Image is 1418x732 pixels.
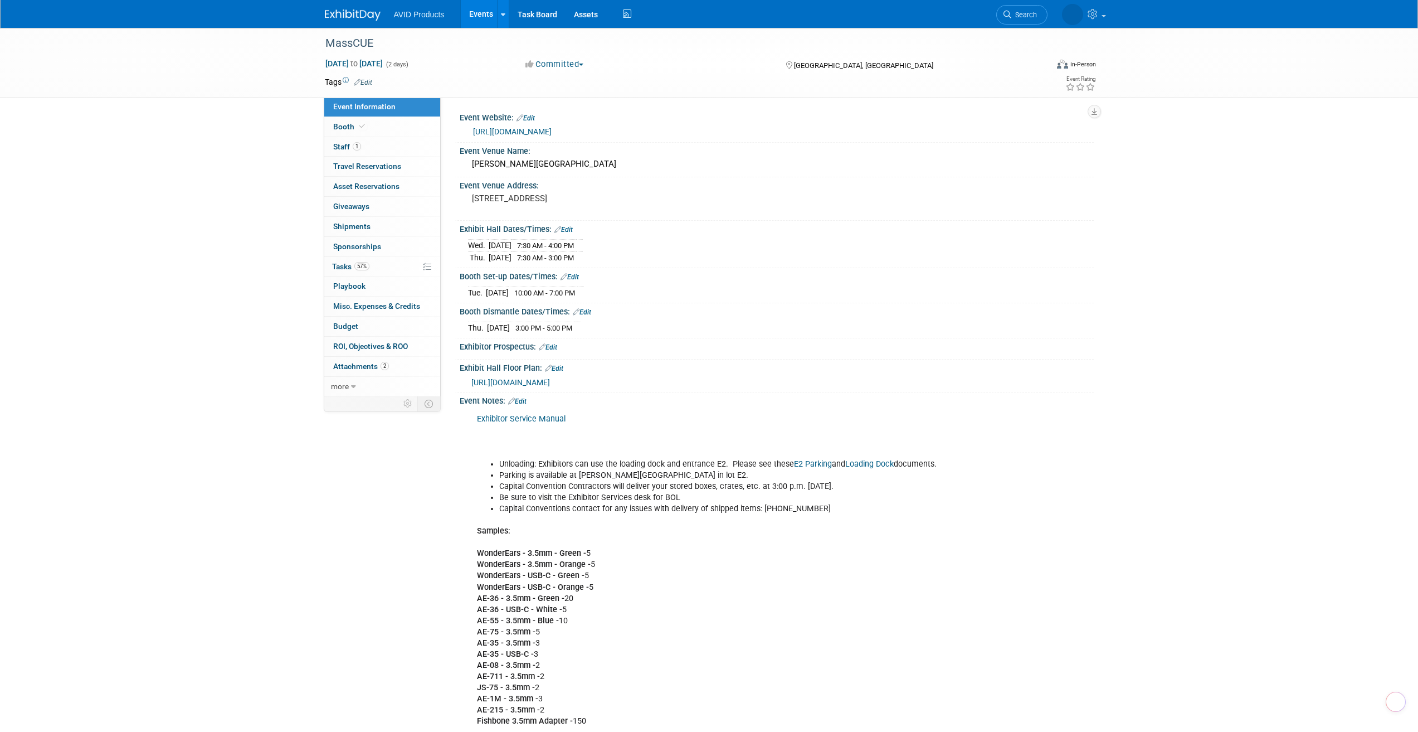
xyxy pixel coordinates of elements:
[468,252,489,264] td: Thu.
[468,156,1085,173] div: [PERSON_NAME][GEOGRAPHIC_DATA]
[460,177,1094,191] div: Event Venue Address:
[499,503,964,515] li: Capital Conventions contact for any issues with delivery of shipped items: [PHONE_NUMBER]
[477,705,540,715] b: AE-215 - 3.5mm -
[460,221,1094,235] div: Exhibit Hall Dates/Times:
[460,109,1094,124] div: Event Website:
[477,594,564,603] b: AE-36 - 3.5mm - Green -
[477,694,538,704] b: AE-1M - 3.5mm -
[794,459,832,469] a: E2 Parking
[460,360,1094,374] div: Exhibit Hall Floor Plan:
[460,392,1094,407] div: Event Notes:
[561,273,579,281] a: Edit
[321,33,1031,54] div: MassCUE
[487,322,510,334] td: [DATE]
[477,549,586,558] b: WonderEars - 3.5mm - Green -
[539,343,557,351] a: Edit
[333,202,369,211] span: Giveaways
[324,157,440,176] a: Travel Reservations
[845,459,894,469] a: Loading Dock
[324,377,440,396] a: more
[517,254,574,262] span: 7:30 AM - 3:00 PM
[517,241,574,250] span: 7:30 AM - 4:00 PM
[324,277,440,296] a: Playbook
[508,397,527,405] a: Edit
[473,127,552,136] a: [URL][DOMAIN_NAME]
[489,240,511,252] td: [DATE]
[477,649,534,659] b: AE-35 - USB-C -
[982,58,1097,75] div: Event Format
[324,177,440,196] a: Asset Reservations
[333,222,371,231] span: Shipments
[477,560,591,569] b: WonderEars - 3.5mm - Orange -
[324,137,440,157] a: Staff1
[333,242,381,251] span: Sponsorships
[499,492,964,503] li: Be sure to visit the Exhibitor Services desk for BOL
[333,282,366,290] span: Playbook
[333,142,361,151] span: Staff
[1070,60,1096,69] div: In-Person
[460,143,1094,157] div: Event Venue Name:
[1057,60,1068,69] img: Format-Inperson.png
[477,672,540,681] b: AE-711 - 3.5mm -
[324,297,440,316] a: Misc. Expenses & Credits
[325,76,372,88] td: Tags
[1065,76,1095,82] div: Event Rating
[417,396,440,411] td: Toggle Event Tabs
[324,197,440,216] a: Giveaways
[349,59,359,68] span: to
[545,365,563,372] a: Edit
[460,268,1094,283] div: Booth Set-up Dates/Times:
[499,470,964,481] li: Parking is available at [PERSON_NAME][GEOGRAPHIC_DATA] in lot E2.
[477,605,562,614] b: AE-36 - USB-C - White -
[554,226,573,234] a: Edit
[324,97,440,117] a: Event Information
[514,289,575,297] span: 10:00 AM - 7:00 PM
[381,362,389,370] span: 2
[333,122,367,131] span: Booth
[477,583,589,592] b: WonderEars - USB-C - Orange -
[573,308,591,316] a: Edit
[325,59,383,69] span: [DATE] [DATE]
[460,303,1094,318] div: Booth Dismantle Dates/Times:
[515,324,572,332] span: 3:00 PM - 5:00 PM
[354,79,372,86] a: Edit
[996,5,1047,25] a: Search
[472,193,712,203] pre: [STREET_ADDRESS]
[477,571,584,580] b: WonderEars - USB-C - Green -
[324,337,440,356] a: ROI, Objectives & ROO
[477,683,535,692] b: JS-75 - 3.5mm -
[477,716,573,726] b: Fishbone 3.5mm Adapter -
[354,262,369,270] span: 57%
[477,661,535,670] b: AE-08 - 3.5mm -
[477,616,559,626] b: AE-55 - 3.5mm - Blue -
[477,627,535,637] b: AE-75 - 3.5mm -
[324,237,440,256] a: Sponsorships
[324,357,440,376] a: Attachments2
[359,123,365,129] i: Booth reservation complete
[324,257,440,277] a: Tasks57%
[325,9,381,21] img: ExhibitDay
[331,382,349,391] span: more
[477,638,535,648] b: AE-35 - 3.5mm -
[333,322,358,331] span: Budget
[468,240,489,252] td: Wed.
[398,396,418,411] td: Personalize Event Tab Strip
[468,287,486,299] td: Tue.
[385,61,408,68] span: (2 days)
[324,317,440,336] a: Budget
[499,459,964,470] li: Unloading: Exhibitors can use the loading dock and entrance E2. Please see these and documents.
[468,322,487,334] td: Thu.
[460,338,1094,353] div: Exhibitor Prospectus:
[324,117,440,137] a: Booth
[333,362,389,371] span: Attachments
[1062,4,1083,25] img: Dionne Smith
[489,252,511,264] td: [DATE]
[794,61,933,70] span: [GEOGRAPHIC_DATA], [GEOGRAPHIC_DATA]
[516,114,535,122] a: Edit
[471,378,550,387] a: [URL][DOMAIN_NAME]
[477,414,566,424] a: Exhibitor Service Manual
[1011,11,1037,19] span: Search
[333,102,396,111] span: Event Information
[394,10,445,19] span: AVID Products
[324,217,440,236] a: Shipments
